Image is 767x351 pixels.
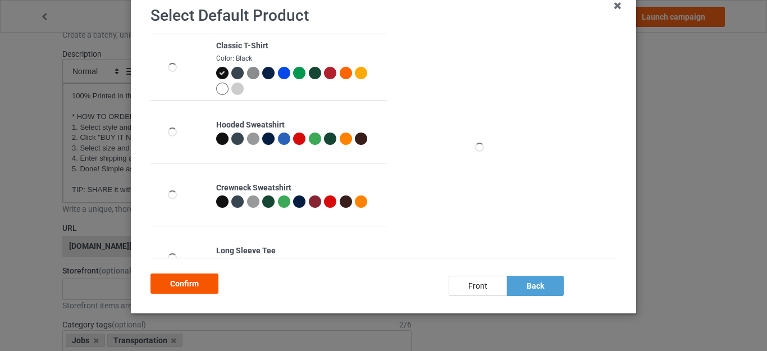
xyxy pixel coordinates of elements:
div: Long Sleeve Tee [216,245,382,257]
div: Hooded Sweatshirt [216,120,382,131]
h1: Select Default Product [150,6,617,26]
div: back [507,276,564,296]
div: front [449,276,507,296]
img: heather_texture.png [247,67,259,79]
div: Confirm [150,273,218,294]
div: Color: Black [216,54,382,63]
div: Crewneck Sweatshirt [216,183,382,194]
div: Classic T-Shirt [216,40,382,52]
